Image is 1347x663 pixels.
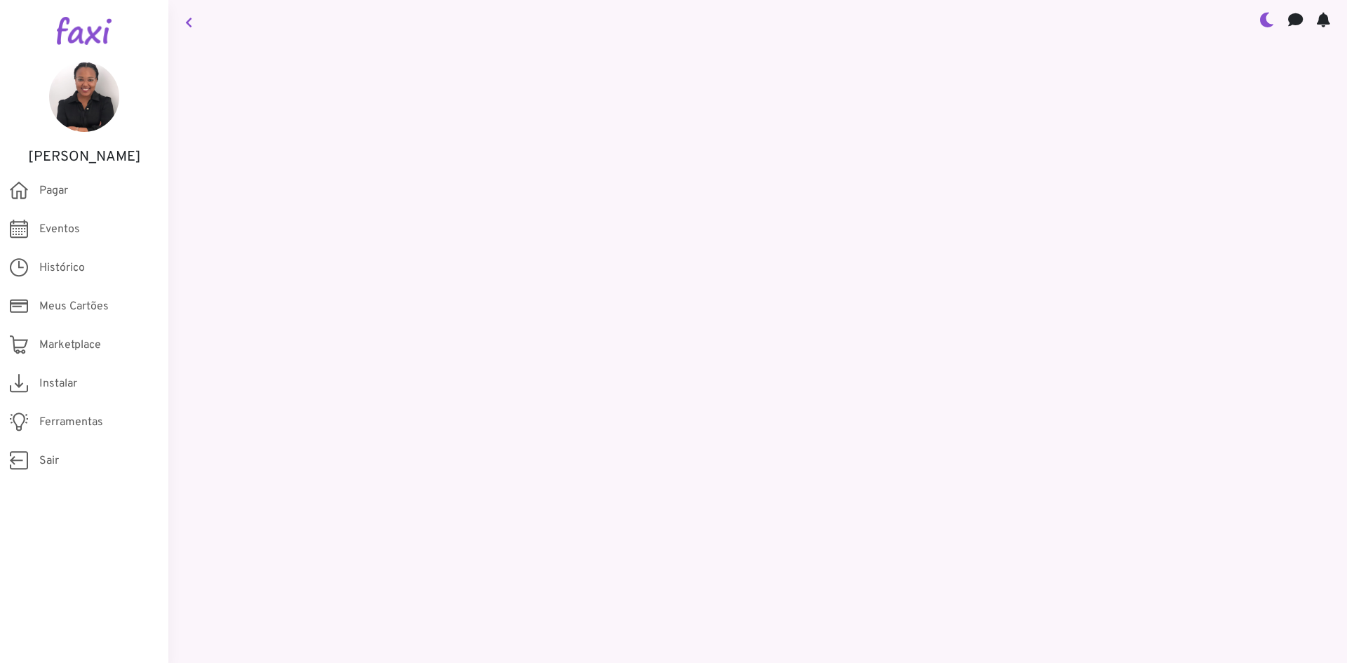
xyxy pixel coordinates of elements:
[39,375,77,392] span: Instalar
[39,221,80,238] span: Eventos
[21,149,147,166] h5: [PERSON_NAME]
[39,298,109,315] span: Meus Cartões
[39,453,59,469] span: Sair
[39,337,101,354] span: Marketplace
[39,182,68,199] span: Pagar
[39,414,103,431] span: Ferramentas
[39,260,85,276] span: Histórico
